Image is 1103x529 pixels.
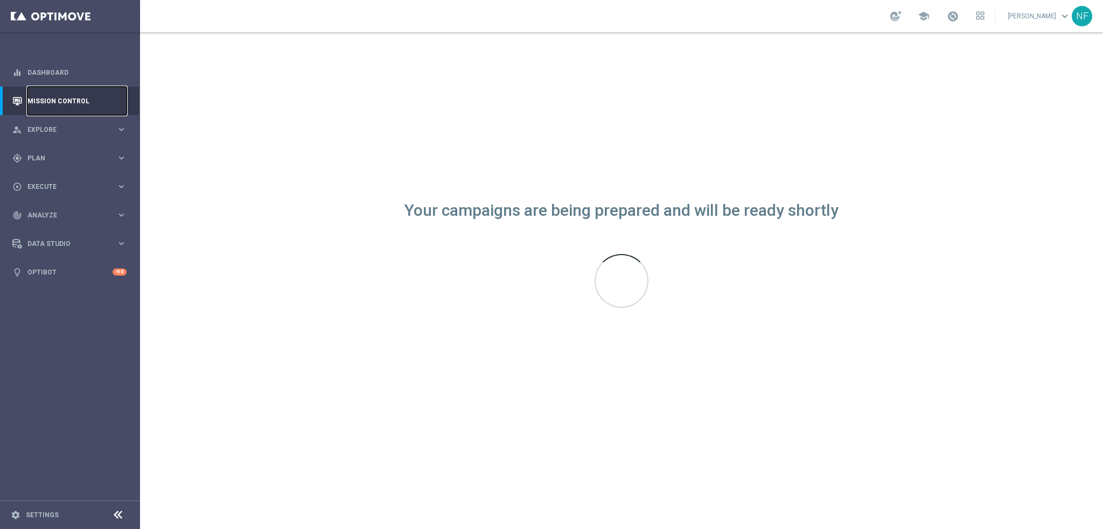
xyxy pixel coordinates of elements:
[11,510,20,520] i: settings
[1072,6,1092,26] div: NF
[12,125,127,134] button: person_search Explore keyboard_arrow_right
[116,124,127,135] i: keyboard_arrow_right
[1059,10,1071,22] span: keyboard_arrow_down
[12,125,116,135] div: Explore
[12,154,127,163] button: gps_fixed Plan keyboard_arrow_right
[116,210,127,220] i: keyboard_arrow_right
[12,268,127,277] button: lightbulb Optibot +10
[12,68,127,77] button: equalizer Dashboard
[12,58,127,87] div: Dashboard
[1007,8,1072,24] a: [PERSON_NAME]keyboard_arrow_down
[12,210,22,220] i: track_changes
[113,269,127,276] div: +10
[12,153,22,163] i: gps_fixed
[27,212,116,218] span: Analyze
[12,210,116,220] div: Analyze
[12,239,127,248] button: Data Studio keyboard_arrow_right
[116,238,127,249] i: keyboard_arrow_right
[27,87,127,115] a: Mission Control
[27,126,116,133] span: Explore
[27,155,116,161] span: Plan
[12,97,127,105] button: Mission Control
[116,153,127,163] i: keyboard_arrow_right
[116,181,127,192] i: keyboard_arrow_right
[12,182,127,191] button: play_circle_outline Execute keyboard_arrow_right
[12,153,116,163] div: Plan
[12,267,22,277] i: lightbulb
[12,68,22,77] i: equalizer
[27,184,116,190] span: Execute
[12,258,127,286] div: Optibot
[12,182,116,192] div: Execute
[12,125,22,135] i: person_search
[12,182,22,192] i: play_circle_outline
[27,258,113,286] a: Optibot
[12,87,127,115] div: Mission Control
[12,239,116,249] div: Data Studio
[12,211,127,220] button: track_changes Analyze keyboard_arrow_right
[27,241,116,247] span: Data Studio
[918,10,930,22] span: school
[27,58,127,87] a: Dashboard
[26,512,59,518] a: Settings
[404,206,839,215] div: Your campaigns are being prepared and will be ready shortly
